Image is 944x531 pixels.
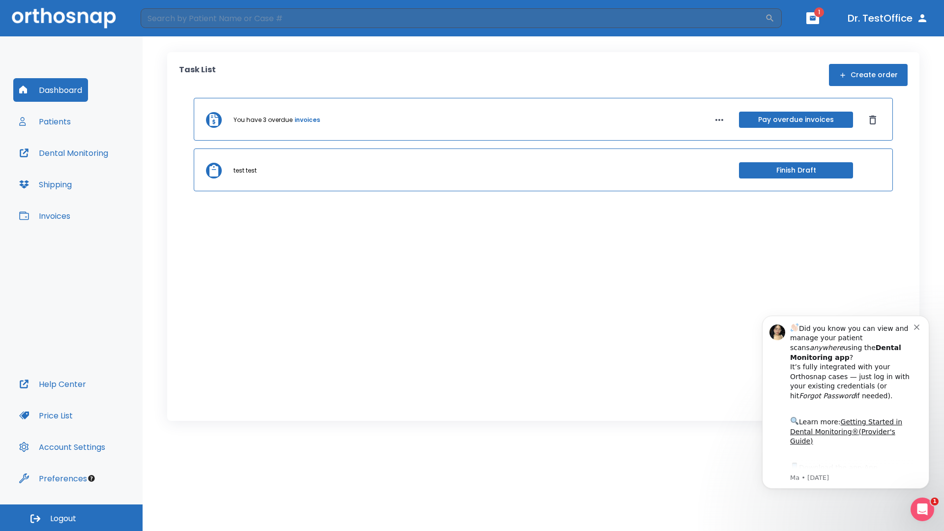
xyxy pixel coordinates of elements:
[865,112,881,128] button: Dismiss
[13,467,93,490] button: Preferences
[13,435,111,459] button: Account Settings
[234,116,293,124] p: You have 3 overdue
[844,9,932,27] button: Dr. TestOffice
[13,372,92,396] button: Help Center
[13,110,77,133] button: Patients
[747,303,944,526] iframe: Intercom notifications message
[931,498,939,505] span: 1
[829,64,908,86] button: Create order
[141,8,765,28] input: Search by Patient Name or Case #
[50,513,76,524] span: Logout
[13,204,76,228] button: Invoices
[13,173,78,196] button: Shipping
[911,498,934,521] iframe: Intercom live chat
[814,7,824,17] span: 1
[739,112,853,128] button: Pay overdue invoices
[234,166,257,175] p: test test
[295,116,320,124] a: invoices
[87,474,96,483] div: Tooltip anchor
[12,8,116,28] img: Orthosnap
[13,404,79,427] button: Price List
[179,64,216,86] p: Task List
[739,162,853,178] button: Finish Draft
[13,141,114,165] button: Dental Monitoring
[13,78,88,102] button: Dashboard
